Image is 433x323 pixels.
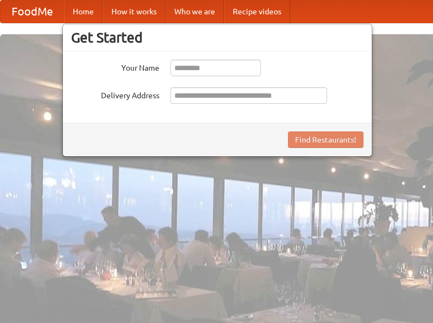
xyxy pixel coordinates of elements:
[224,1,290,23] a: Recipe videos
[288,131,363,148] button: Find Restaurants!
[71,29,363,46] h3: Get Started
[71,87,159,101] label: Delivery Address
[71,60,159,73] label: Your Name
[1,1,64,23] a: FoodMe
[103,1,165,23] a: How it works
[64,1,103,23] a: Home
[165,1,224,23] a: Who we are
